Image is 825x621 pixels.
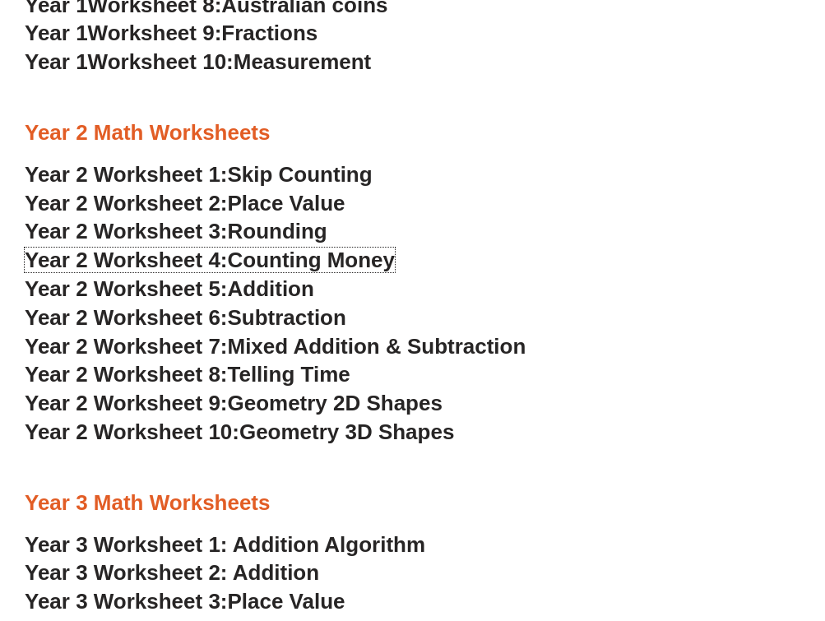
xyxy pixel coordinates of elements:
[25,276,228,301] span: Year 2 Worksheet 5:
[25,334,526,359] a: Year 2 Worksheet 7:Mixed Addition & Subtraction
[25,362,350,387] a: Year 2 Worksheet 8:Telling Time
[228,334,526,359] span: Mixed Addition & Subtraction
[228,191,345,215] span: Place Value
[25,391,228,415] span: Year 2 Worksheet 9:
[228,362,350,387] span: Telling Time
[25,191,345,215] a: Year 2 Worksheet 2:Place Value
[25,305,228,330] span: Year 2 Worksheet 6:
[228,162,373,187] span: Skip Counting
[88,21,222,45] span: Worksheet 9:
[234,49,372,74] span: Measurement
[228,276,314,301] span: Addition
[543,435,825,621] iframe: Chat Widget
[25,589,345,614] a: Year 3 Worksheet 3:Place Value
[239,419,454,444] span: Geometry 3D Shapes
[25,589,228,614] span: Year 3 Worksheet 3:
[228,248,396,272] span: Counting Money
[25,362,228,387] span: Year 2 Worksheet 8:
[25,162,373,187] a: Year 2 Worksheet 1:Skip Counting
[25,219,228,243] span: Year 2 Worksheet 3:
[25,219,327,243] a: Year 2 Worksheet 3:Rounding
[25,248,395,272] a: Year 2 Worksheet 4:Counting Money
[25,162,228,187] span: Year 2 Worksheet 1:
[25,489,800,517] h3: Year 3 Math Worksheets
[25,248,228,272] span: Year 2 Worksheet 4:
[25,191,228,215] span: Year 2 Worksheet 2:
[228,589,345,614] span: Place Value
[228,391,443,415] span: Geometry 2D Shapes
[221,21,317,45] span: Fractions
[25,49,371,74] a: Year 1Worksheet 10:Measurement
[25,532,425,557] a: Year 3 Worksheet 1: Addition Algorithm
[25,276,314,301] a: Year 2 Worksheet 5:Addition
[88,49,234,74] span: Worksheet 10:
[25,334,228,359] span: Year 2 Worksheet 7:
[25,560,319,585] a: Year 3 Worksheet 2: Addition
[25,419,239,444] span: Year 2 Worksheet 10:
[25,119,800,147] h3: Year 2 Math Worksheets
[25,305,346,330] a: Year 2 Worksheet 6:Subtraction
[228,305,346,330] span: Subtraction
[25,21,317,45] a: Year 1Worksheet 9:Fractions
[25,419,454,444] a: Year 2 Worksheet 10:Geometry 3D Shapes
[25,391,443,415] a: Year 2 Worksheet 9:Geometry 2D Shapes
[228,219,327,243] span: Rounding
